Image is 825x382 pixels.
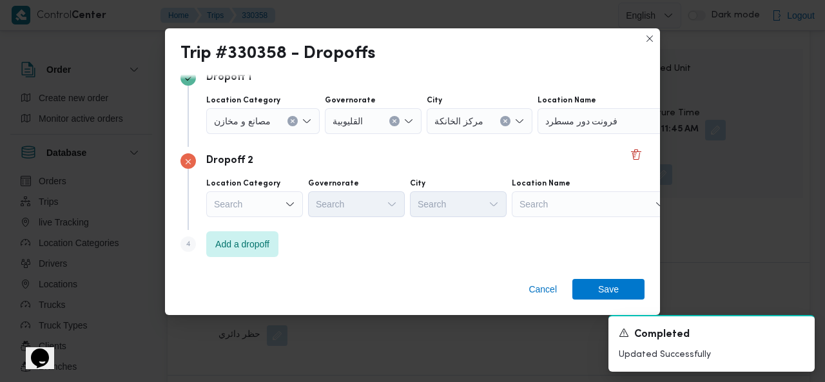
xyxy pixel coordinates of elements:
[403,116,414,126] button: Open list of options
[512,178,570,189] label: Location Name
[427,95,442,106] label: City
[285,199,295,209] button: Open list of options
[655,199,665,209] button: Open list of options
[387,199,397,209] button: Open list of options
[215,236,269,252] span: Add a dropoff
[308,178,359,189] label: Governorate
[325,95,376,106] label: Governorate
[500,116,510,126] button: Clear input
[514,116,525,126] button: Open list of options
[214,113,271,128] span: مصانع و مخازن
[206,153,253,169] p: Dropoff 2
[642,31,657,46] button: Closes this modal window
[180,44,376,64] div: Trip #330358 - Dropoffs
[628,147,644,162] button: Delete
[410,178,425,189] label: City
[529,282,557,297] span: Cancel
[572,279,645,300] button: Save
[206,231,278,257] button: Add a dropoff
[184,75,192,82] svg: Step 2 is complete
[538,95,596,106] label: Location Name
[302,116,312,126] button: Open list of options
[619,348,804,361] p: Updated Successfully
[186,240,191,248] span: 4
[619,327,804,343] div: Notification
[389,116,400,126] button: Clear input
[206,178,280,189] label: Location Category
[523,279,562,300] button: Cancel
[206,95,280,106] label: Location Category
[206,70,251,86] p: Dropoff 1
[434,113,483,128] span: مركز الخانكة
[184,158,192,166] svg: Step 3 has errors
[287,116,298,126] button: Clear input
[13,330,54,369] iframe: chat widget
[489,199,499,209] button: Open list of options
[545,113,618,128] span: فرونت دور مسطرد
[634,327,690,343] span: Completed
[333,113,363,128] span: القليوبية
[598,279,619,300] span: Save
